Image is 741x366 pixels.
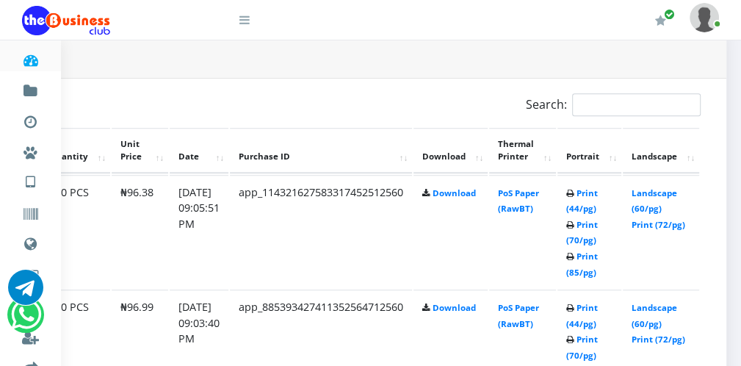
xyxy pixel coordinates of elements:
a: Print (44/pg) [566,187,598,215]
input: Search: [572,93,701,116]
a: VTU [22,162,39,198]
a: Landscape (60/pg) [632,302,677,329]
th: Purchase ID: activate to sort column ascending [230,128,412,173]
th: Download: activate to sort column ascending [413,128,488,173]
a: Download [433,187,476,198]
a: Transactions [22,101,39,137]
a: PoS Paper (RawBT) [498,187,539,215]
a: Print (44/pg) [566,302,598,329]
a: Print (85/pg) [566,251,598,278]
a: Cable TV, Electricity [22,256,39,291]
label: Search: [526,93,701,116]
th: Date: activate to sort column ascending [170,128,228,173]
span: Renew/Upgrade Subscription [664,9,675,20]
a: Chat for support [11,308,41,332]
a: Print (72/pg) [632,334,685,345]
td: 240 PCS [40,175,110,289]
td: [DATE] 09:05:51 PM [170,175,228,289]
a: Nigerian VTU [56,162,178,187]
a: Fund wallet [22,71,39,106]
a: International VTU [56,183,178,208]
img: Logo [22,6,110,35]
a: Print (70/pg) [566,334,598,361]
td: ₦96.38 [112,175,168,289]
a: Landscape (60/pg) [632,187,677,215]
i: Renew/Upgrade Subscription [655,15,666,26]
a: Chat for support [8,281,43,305]
a: Print (72/pg) [632,219,685,230]
img: User [690,3,719,32]
th: Landscape: activate to sort column ascending [623,128,699,173]
a: Dashboard [22,40,39,75]
th: Unit Price: activate to sort column ascending [112,128,168,173]
a: Vouchers [22,194,39,229]
a: PoS Paper (RawBT) [498,302,539,329]
th: Thermal Printer: activate to sort column ascending [489,128,556,173]
th: Quantity: activate to sort column ascending [40,128,110,173]
a: Data [22,223,39,260]
th: Portrait: activate to sort column ascending [557,128,621,173]
a: Download [433,302,476,313]
td: app_114321627583317452512560 [230,175,412,289]
a: Register a Referral [22,317,39,353]
a: Print (70/pg) [566,219,598,246]
a: Miscellaneous Payments [22,132,39,168]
